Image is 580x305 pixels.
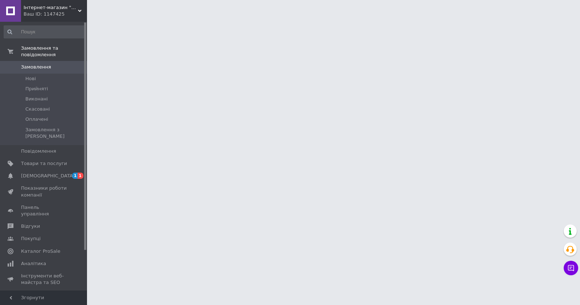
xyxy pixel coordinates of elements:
[564,261,578,275] button: Чат з покупцем
[25,127,84,140] span: Замовлення з [PERSON_NAME]
[25,86,48,92] span: Прийняті
[21,160,67,167] span: Товари та послуги
[25,96,48,102] span: Виконані
[21,185,67,198] span: Показники роботи компанії
[78,173,83,179] span: 1
[21,45,87,58] span: Замовлення та повідомлення
[25,106,50,112] span: Скасовані
[25,116,48,123] span: Оплачені
[24,4,78,11] span: Інтернет-магазин "Batareyka"
[21,204,67,217] span: Панель управління
[21,248,60,255] span: Каталог ProSale
[24,11,87,17] div: Ваш ID: 1147425
[21,173,75,179] span: [DEMOGRAPHIC_DATA]
[21,235,41,242] span: Покупці
[21,273,67,286] span: Інструменти веб-майстра та SEO
[21,64,51,70] span: Замовлення
[25,75,36,82] span: Нові
[21,148,56,154] span: Повідомлення
[4,25,85,38] input: Пошук
[72,173,78,179] span: 1
[21,223,40,230] span: Відгуки
[21,260,46,267] span: Аналітика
